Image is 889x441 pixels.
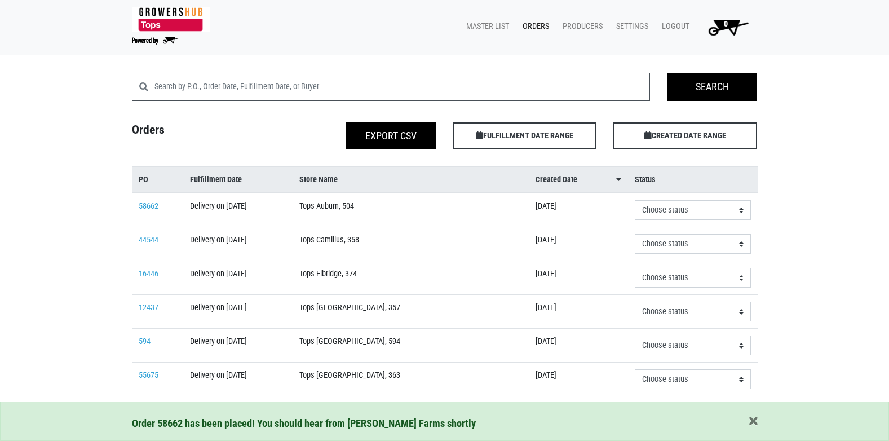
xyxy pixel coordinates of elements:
td: [DATE] [529,295,627,329]
td: Delivery on [DATE] [183,396,293,430]
td: Delivery on [DATE] [183,363,293,396]
td: Tops Cazenovia, 367 [293,396,529,430]
a: 0 [694,16,758,38]
span: 0 [724,19,728,29]
td: Tops Elbridge, 374 [293,261,529,295]
td: Delivery on [DATE] [183,261,293,295]
a: 55675 [139,371,158,380]
td: Delivery on [DATE] [183,227,293,261]
td: [DATE] [529,261,627,295]
input: Search by P.O., Order Date, Fulfillment Date, or Buyer [154,73,651,101]
td: Tops [GEOGRAPHIC_DATA], 594 [293,329,529,363]
span: Status [635,174,656,186]
a: Status [635,174,751,186]
span: Created Date [536,174,577,186]
td: [DATE] [529,227,627,261]
a: 58662 [139,201,158,211]
input: Search [667,73,757,101]
td: Delivery on [DATE] [183,193,293,227]
a: 594 [139,337,151,346]
td: Tops Camillus, 358 [293,227,529,261]
td: Tops [GEOGRAPHIC_DATA], 363 [293,363,529,396]
td: [DATE] [529,363,627,396]
td: [DATE] [529,193,627,227]
td: Tops Auburn, 504 [293,193,529,227]
a: Created Date [536,174,621,186]
span: Store Name [299,174,338,186]
h4: Orders [123,122,284,145]
td: [DATE] [529,329,627,363]
td: Tops [GEOGRAPHIC_DATA], 357 [293,295,529,329]
img: 279edf242af8f9d49a69d9d2afa010fb.png [132,7,210,32]
a: 12437 [139,303,158,312]
span: CREATED DATE RANGE [613,122,757,149]
a: 44544 [139,235,158,245]
span: Fulfillment Date [190,174,242,186]
td: [DATE] [529,396,627,430]
button: Export CSV [346,122,436,149]
span: FULFILLMENT DATE RANGE [453,122,596,149]
a: Logout [653,16,694,37]
a: 16446 [139,269,158,279]
a: Master List [457,16,514,37]
td: Delivery on [DATE] [183,329,293,363]
td: Delivery on [DATE] [183,295,293,329]
a: Orders [514,16,554,37]
span: PO [139,174,148,186]
a: Settings [607,16,653,37]
img: Powered by Big Wheelbarrow [132,37,179,45]
img: Cart [703,16,753,38]
a: PO [139,174,177,186]
a: Fulfillment Date [190,174,286,186]
a: Producers [554,16,607,37]
a: Store Name [299,174,522,186]
div: Order 58662 has been placed! You should hear from [PERSON_NAME] Farms shortly [132,416,758,431]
